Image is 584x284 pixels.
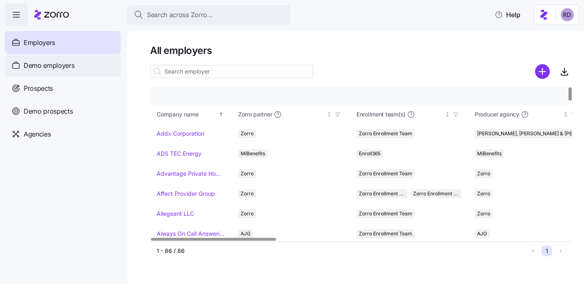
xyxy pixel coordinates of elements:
span: Employers [24,38,55,48]
span: Zorro partner [238,110,272,119]
h1: All employers [150,44,573,57]
span: Zorro Enrollment Team [359,209,412,218]
a: Agencies [5,123,121,145]
a: Affect Provider Group [157,190,215,198]
a: ADS TEC Energy [157,150,201,158]
button: Next page [555,246,566,256]
div: Company name [157,110,217,119]
span: MiBenefits [241,149,265,158]
a: Employers [5,31,121,54]
span: Zorro Enrollment Experts [413,189,459,198]
th: Company nameSorted ascending [150,105,232,124]
span: Help [495,10,520,20]
span: Zorro [241,189,254,198]
a: Always On Call Answering Service [157,230,225,238]
a: Addx Corporation [157,130,204,138]
button: 1 [542,246,552,256]
span: Producer agency [475,110,519,119]
svg: add icon [535,64,550,79]
input: Search employer [150,65,313,78]
span: Agencies [24,129,51,139]
a: Allegeant LLC [157,210,194,218]
span: Zorro [241,129,254,138]
a: Demo employers [5,54,121,77]
span: Zorro [241,209,254,218]
span: Zorro [477,189,490,198]
button: Search across Zorro... [127,5,290,25]
span: Enrollment team(s) [356,110,405,119]
img: 6d862e07fa9c5eedf81a4422c42283ac [561,8,574,21]
div: Not sorted [326,112,332,117]
th: Zorro partnerNot sorted [232,105,350,124]
span: Demo employers [24,60,75,71]
button: Previous page [528,246,538,256]
span: Zorro Enrollment Team [359,169,412,178]
div: 1 - 86 / 86 [157,247,524,255]
button: Help [488,7,527,23]
span: Zorro [477,209,490,218]
div: Not sorted [563,112,569,117]
th: Enrollment team(s)Not sorted [350,105,468,124]
a: Advantage Private Home Care [157,170,225,178]
span: Zorro [477,169,490,178]
span: MiBenefits [477,149,502,158]
span: Zorro [241,169,254,178]
div: Sorted ascending [218,112,224,117]
span: Zorro Enrollment Team [359,189,405,198]
span: Prospects [24,83,53,94]
span: Demo prospects [24,106,73,116]
span: Zorro Enrollment Team [359,229,412,238]
a: Prospects [5,77,121,100]
span: AJG [477,229,487,238]
span: AJG [241,229,250,238]
a: Demo prospects [5,100,121,123]
span: Search across Zorro... [147,10,213,20]
span: Zorro Enrollment Team [359,129,412,138]
div: Not sorted [445,112,450,117]
span: Enroll365 [359,149,380,158]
